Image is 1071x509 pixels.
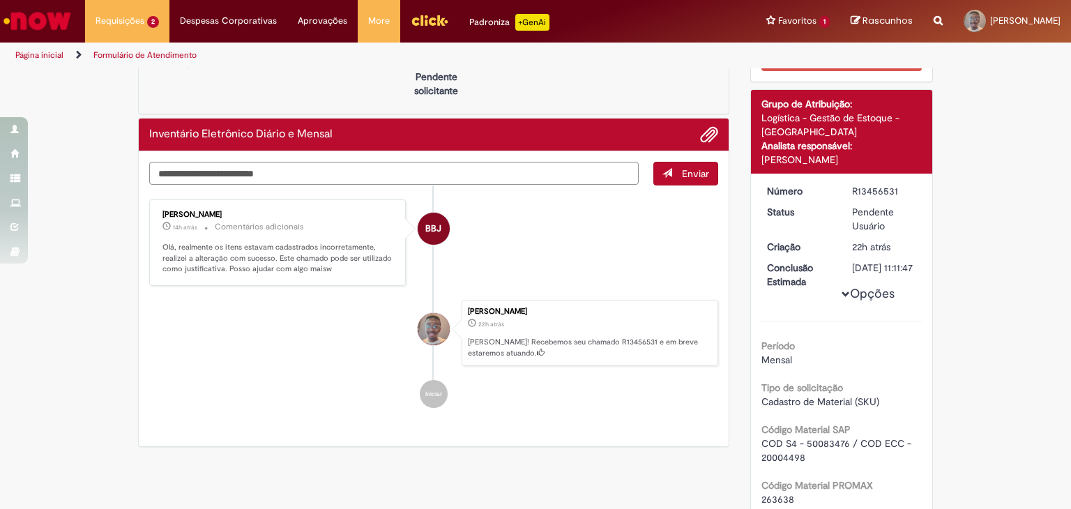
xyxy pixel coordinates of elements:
[761,354,792,366] span: Mensal
[851,15,913,28] a: Rascunhos
[852,261,917,275] div: [DATE] 11:11:47
[682,167,709,180] span: Enviar
[761,479,873,492] b: Código Material PROMAX
[761,111,922,139] div: Logística - Gestão de Estoque - [GEOGRAPHIC_DATA]
[761,97,922,111] div: Grupo de Atribuição:
[515,14,549,31] p: +GenAi
[173,223,197,231] span: 14h atrás
[761,340,795,352] b: Período
[402,70,470,98] p: Pendente solicitante
[162,242,395,275] p: Olá, realmente os itens estavam cadastrados incorretamente, realizei a alteração com sucesso. Est...
[761,437,914,464] span: COD S4 - 50083476 / COD ECC - 20004498
[990,15,1061,26] span: [PERSON_NAME]
[215,221,304,233] small: Comentários adicionais
[819,16,830,28] span: 1
[700,126,718,144] button: Adicionar anexos
[298,14,347,28] span: Aprovações
[1,7,73,35] img: ServiceNow
[761,493,794,506] span: 263638
[478,320,504,328] span: 22h atrás
[757,205,842,219] dt: Status
[93,50,197,61] a: Formulário de Atendimento
[468,307,711,316] div: [PERSON_NAME]
[852,241,890,253] span: 22h atrás
[411,10,448,31] img: click_logo_yellow_360x200.png
[761,423,851,436] b: Código Material SAP
[757,184,842,198] dt: Número
[852,205,917,233] div: Pendente Usuário
[852,241,890,253] time: 28/08/2025 10:11:43
[180,14,277,28] span: Despesas Corporativas
[757,240,842,254] dt: Criação
[173,223,197,231] time: 28/08/2025 17:37:55
[852,240,917,254] div: 28/08/2025 10:11:43
[147,16,159,28] span: 2
[425,212,441,245] span: BBJ
[778,14,816,28] span: Favoritos
[761,153,922,167] div: [PERSON_NAME]
[149,162,639,185] textarea: Digite sua mensagem aqui...
[468,337,711,358] p: [PERSON_NAME]! Recebemos seu chamado R13456531 e em breve estaremos atuando.
[761,395,879,408] span: Cadastro de Material (SKU)
[761,139,922,153] div: Analista responsável:
[863,14,913,27] span: Rascunhos
[757,261,842,289] dt: Conclusão Estimada
[96,14,144,28] span: Requisições
[149,300,718,367] li: Israel Candido Rodrigues Lopes
[149,128,333,141] h2: Inventário Eletrônico Diário e Mensal Histórico de tíquete
[10,43,704,68] ul: Trilhas de página
[761,381,843,394] b: Tipo de solicitação
[418,313,450,345] div: Israel Candido Rodrigues Lopes
[149,185,718,423] ul: Histórico de tíquete
[162,211,395,219] div: [PERSON_NAME]
[852,184,917,198] div: R13456531
[418,213,450,245] div: Breno Bredariol Jerico
[469,14,549,31] div: Padroniza
[478,320,504,328] time: 28/08/2025 10:11:43
[368,14,390,28] span: More
[15,50,63,61] a: Página inicial
[653,162,718,185] button: Enviar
